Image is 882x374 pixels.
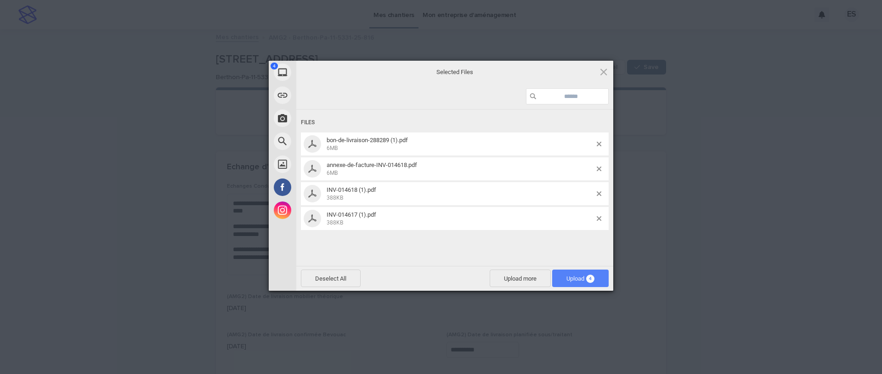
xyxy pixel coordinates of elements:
span: INV-014618 (1).pdf [327,186,376,193]
span: INV-014617 (1).pdf [324,211,597,226]
span: Upload [566,275,594,282]
span: 388KB [327,195,343,201]
span: Upload more [490,270,551,287]
div: My Device [269,61,379,84]
div: Instagram [269,199,379,222]
div: Take Photo [269,107,379,130]
span: 6MB [327,145,338,151]
span: Upload [552,270,609,287]
span: 4 [586,275,594,283]
div: Unsplash [269,153,379,176]
span: 4 [271,63,278,69]
span: 6MB [327,170,338,176]
span: Click here or hit ESC to close picker [599,67,609,77]
span: annexe-de-facture-INV-014618.pdf [324,161,597,177]
span: INV-014617 (1).pdf [327,211,376,218]
span: Deselect All [301,270,361,287]
div: Facebook [269,176,379,199]
div: Web Search [269,130,379,153]
span: INV-014618 (1).pdf [324,186,597,201]
div: Files [301,114,609,131]
span: Selected Files [363,68,547,76]
span: annexe-de-facture-INV-014618.pdf [327,161,417,168]
span: 388KB [327,219,343,226]
span: bon-de-livraison-288289 (1).pdf [327,137,408,144]
div: Link (URL) [269,84,379,107]
span: bon-de-livraison-288289 (1).pdf [324,137,597,152]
